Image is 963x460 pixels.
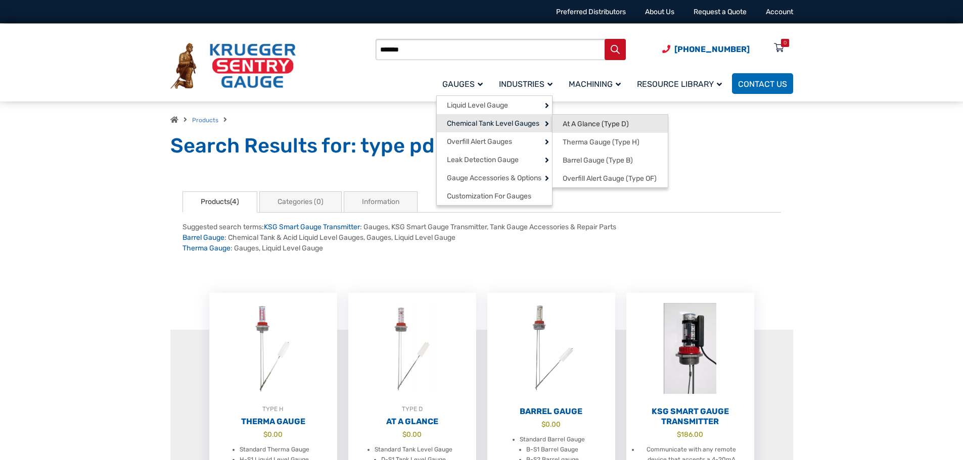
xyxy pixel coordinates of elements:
bdi: 0.00 [541,420,561,428]
bdi: 0.00 [263,430,283,438]
img: At A Glance [348,293,476,404]
a: Therma Gauge (Type H) [553,133,668,151]
span: Customization For Gauges [447,192,531,201]
a: Gauges [436,72,493,95]
span: At A Glance (Type D) [563,120,629,129]
span: Machining [569,79,621,89]
span: Industries [499,79,553,89]
h2: KSG Smart Gauge Transmitter [626,406,754,427]
span: Overfill Alert Gauge (Type OF) [563,174,657,183]
img: Krueger Sentry Gauge [170,43,296,89]
span: Chemical Tank Level Gauges [447,119,539,128]
a: Barrel Gauge (Type B) [553,151,668,169]
span: Liquid Level Gauge [447,101,508,110]
a: Therma Gauge [182,244,231,252]
a: About Us [645,8,674,16]
a: KSG Smart Gauge Transmitter [264,223,360,231]
a: Overfill Alert Gauges [437,132,552,150]
span: Barrel Gauge (Type B) [563,156,633,165]
a: Products(4) [182,191,257,213]
a: Products [192,117,218,124]
a: Industries [493,72,563,95]
a: Preferred Distributors [556,8,626,16]
h2: At A Glance [348,417,476,427]
span: Leak Detection Gauge [447,156,519,165]
span: $ [541,420,545,428]
bdi: 186.00 [677,430,703,438]
div: 0 [784,39,787,47]
li: Standard Barrel Gauge [520,435,585,445]
bdi: 0.00 [402,430,422,438]
a: Gauge Accessories & Options [437,169,552,187]
div: TYPE D [348,404,476,414]
h1: Search Results for: type pd [170,133,793,159]
a: Categories (0) [259,191,342,213]
a: Barrel Gauge [182,233,224,242]
h2: Barrel Gauge [487,406,615,417]
span: Gauge Accessories & Options [447,174,541,183]
span: [PHONE_NUMBER] [674,44,750,54]
a: Liquid Level Gauge [437,96,552,114]
li: Standard Therma Gauge [240,445,309,455]
img: Barrel Gauge [487,293,615,404]
span: $ [263,430,267,438]
a: Account [766,8,793,16]
a: Chemical Tank Level Gauges [437,114,552,132]
div: Suggested search terms: : Gauges, KSG Smart Gauge Transmitter, Tank Gauge Accessories & Repair Pa... [182,222,781,253]
a: Overfill Alert Gauge (Type OF) [553,169,668,187]
a: Phone Number (920) 434-8860 [662,43,750,56]
span: $ [677,430,681,438]
a: Leak Detection Gauge [437,150,552,169]
a: Contact Us [732,73,793,94]
a: Resource Library [631,72,732,95]
span: $ [402,430,406,438]
span: Overfill Alert Gauges [447,137,512,146]
span: Therma Gauge (Type H) [563,138,639,147]
a: Request a Quote [694,8,747,16]
a: At A Glance (Type D) [553,115,668,133]
div: TYPE H [209,404,337,414]
span: Resource Library [637,79,722,89]
a: Machining [563,72,631,95]
a: Customization For Gauges [437,187,552,205]
a: Information [344,191,418,213]
span: Contact Us [738,79,787,89]
img: Therma Gauge [209,293,337,404]
span: Gauges [442,79,483,89]
h2: Therma Gauge [209,417,337,427]
img: KSG Smart Gauge Transmitter [626,293,754,404]
li: Standard Tank Level Gauge [375,445,452,455]
li: B-S1 Barrel Gauge [526,445,578,455]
